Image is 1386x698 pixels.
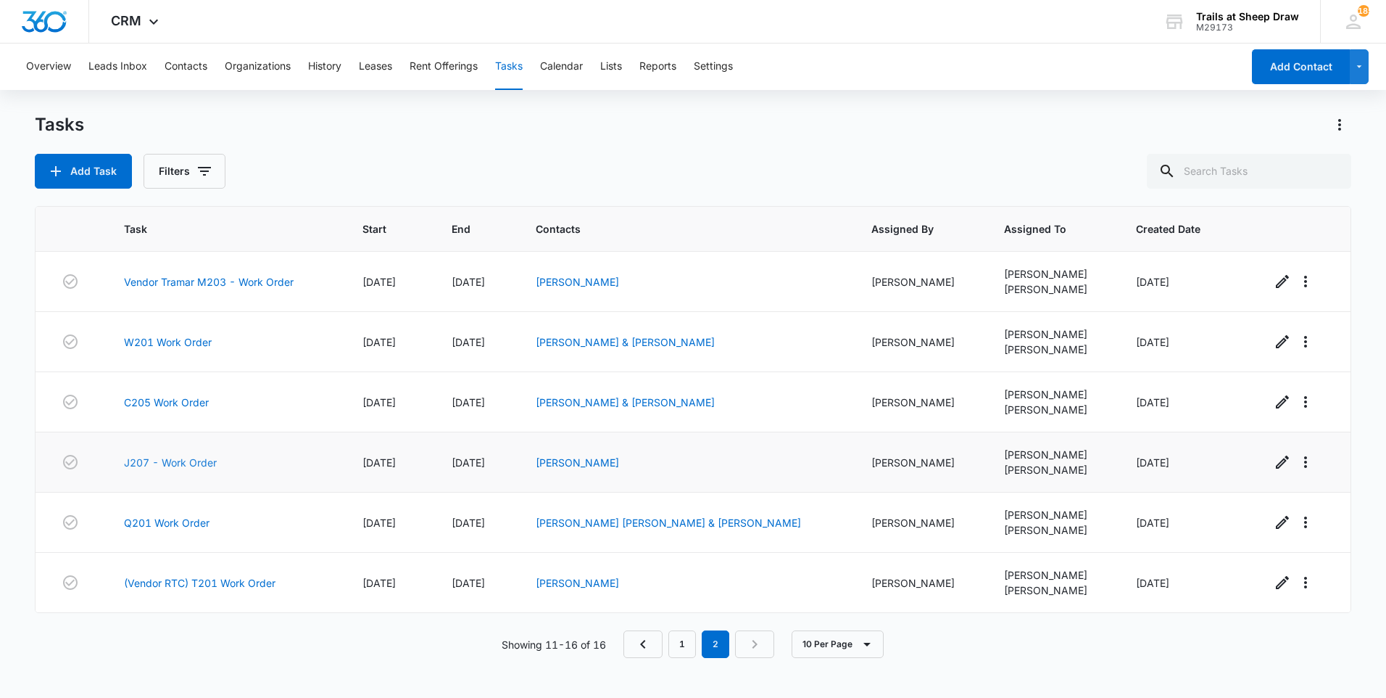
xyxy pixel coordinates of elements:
[871,395,968,410] div: [PERSON_NAME]
[540,44,583,90] button: Calendar
[1004,583,1101,598] div: [PERSON_NAME]
[1252,49,1350,84] button: Add Contact
[452,336,485,348] span: [DATE]
[639,44,676,90] button: Reports
[88,44,147,90] button: Leads Inbox
[502,637,606,652] p: Showing 11-16 of 16
[1004,221,1080,237] span: Assigned To
[111,13,141,28] span: CRM
[871,455,968,470] div: [PERSON_NAME]
[702,631,729,658] em: 2
[1136,221,1215,237] span: Created Date
[1004,567,1101,583] div: [PERSON_NAME]
[1004,402,1101,417] div: [PERSON_NAME]
[1358,5,1369,17] div: notifications count
[1004,266,1101,282] div: [PERSON_NAME]
[124,515,209,530] a: Q201 Work Order
[362,276,396,288] span: [DATE]
[1004,342,1101,357] div: [PERSON_NAME]
[600,44,622,90] button: Lists
[144,154,225,189] button: Filters
[1328,113,1351,136] button: Actions
[308,44,341,90] button: History
[452,276,485,288] span: [DATE]
[362,396,396,408] span: [DATE]
[668,631,696,658] a: Page 1
[1004,507,1101,522] div: [PERSON_NAME]
[452,221,479,237] span: End
[124,221,307,237] span: Task
[871,221,947,237] span: Assigned By
[362,456,396,469] span: [DATE]
[792,631,884,658] button: 10 Per Page
[536,336,715,348] a: [PERSON_NAME] & [PERSON_NAME]
[359,44,392,90] button: Leases
[495,44,523,90] button: Tasks
[124,334,212,350] a: W201 Work Order
[871,515,968,530] div: [PERSON_NAME]
[1136,456,1169,469] span: [DATE]
[452,456,485,469] span: [DATE]
[871,274,968,290] div: [PERSON_NAME]
[452,577,485,589] span: [DATE]
[1136,396,1169,408] span: [DATE]
[536,577,619,589] a: [PERSON_NAME]
[452,517,485,529] span: [DATE]
[124,274,294,290] a: Vendor Tramar M203 - Work Order
[124,395,209,410] a: C205 Work Order
[362,221,396,237] span: Start
[1004,522,1101,538] div: [PERSON_NAME]
[362,517,396,529] span: [DATE]
[1196,11,1299,22] div: account name
[225,44,291,90] button: Organizations
[362,336,396,348] span: [DATE]
[165,44,207,90] button: Contacts
[1004,462,1101,477] div: [PERSON_NAME]
[1136,276,1169,288] span: [DATE]
[694,44,733,90] button: Settings
[1004,387,1101,402] div: [PERSON_NAME]
[410,44,478,90] button: Rent Offerings
[1004,327,1101,342] div: [PERSON_NAME]
[26,44,71,90] button: Overview
[623,631,663,658] a: Previous Page
[452,396,485,408] span: [DATE]
[1136,577,1169,589] span: [DATE]
[1136,336,1169,348] span: [DATE]
[1358,5,1369,17] span: 185
[1004,282,1101,297] div: [PERSON_NAME]
[124,455,217,470] a: J207 - Work Order
[536,221,816,237] span: Contacts
[536,276,619,288] a: [PERSON_NAME]
[35,114,84,136] h1: Tasks
[124,575,275,591] a: (Vendor RTC) T201 Work Order
[536,456,619,469] a: [PERSON_NAME]
[623,631,774,658] nav: Pagination
[871,575,968,591] div: [PERSON_NAME]
[536,396,715,408] a: [PERSON_NAME] & [PERSON_NAME]
[1147,154,1351,189] input: Search Tasks
[1136,517,1169,529] span: [DATE]
[871,334,968,350] div: [PERSON_NAME]
[1004,447,1101,462] div: [PERSON_NAME]
[35,154,132,189] button: Add Task
[362,577,396,589] span: [DATE]
[536,517,801,529] a: [PERSON_NAME] [PERSON_NAME] & [PERSON_NAME]
[1196,22,1299,33] div: account id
